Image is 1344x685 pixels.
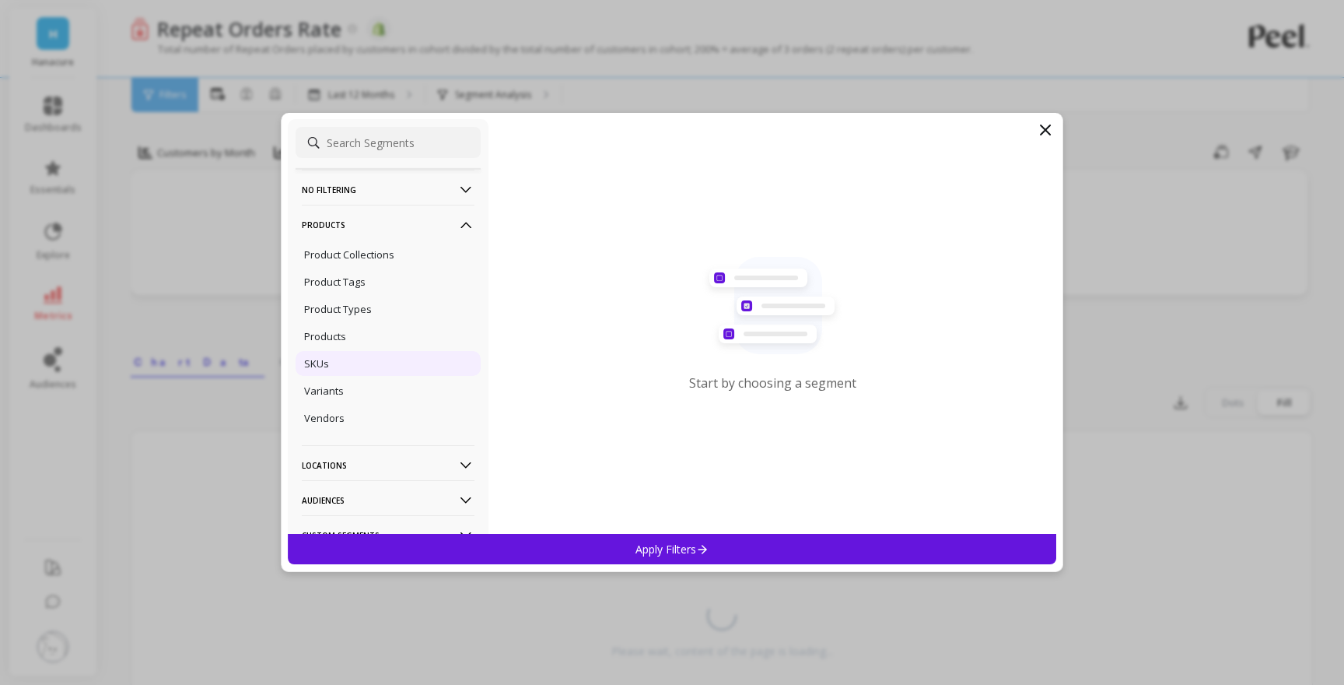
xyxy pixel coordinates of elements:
p: Products [304,329,346,343]
p: Products [302,205,474,244]
p: Audiences [302,480,474,520]
p: Product Tags [304,275,366,289]
p: No filtering [302,170,474,209]
input: Search Segments [296,127,481,158]
p: Vendors [304,411,345,425]
p: SKUs [304,357,329,371]
p: Apply Filters [635,542,709,557]
p: Custom Segments [302,515,474,555]
p: Product Collections [304,248,394,262]
p: Locations [302,445,474,485]
p: Variants [304,384,344,398]
p: Start by choosing a segment [689,374,856,392]
p: Product Types [304,302,372,316]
